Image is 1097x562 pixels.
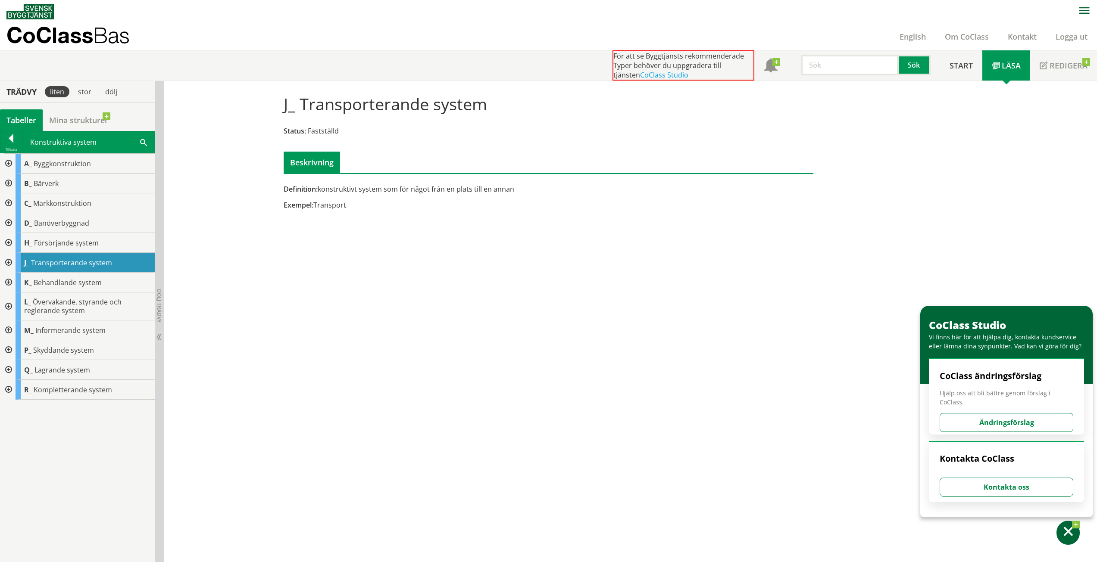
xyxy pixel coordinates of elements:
[284,184,318,194] span: Definition:
[24,385,32,394] span: R_
[34,365,90,375] span: Lagrande system
[284,152,340,173] div: Beskrivning
[34,179,59,188] span: Bärverk
[890,31,935,42] a: English
[100,86,122,97] div: dölj
[34,218,89,228] span: Banöverbyggnad
[284,200,313,210] span: Exempel:
[764,59,778,73] span: Notifikationer
[24,278,32,287] span: K_
[31,258,112,267] span: Transporterande system
[0,146,22,153] div: Tillbaka
[940,482,1073,492] a: Kontakta oss
[929,318,1006,332] span: CoClass Studio
[940,50,982,81] a: Start
[950,60,973,71] span: Start
[801,55,899,75] input: Sök
[6,30,130,40] p: CoClass
[935,31,998,42] a: Om CoClass
[73,86,97,97] div: stor
[2,87,41,96] div: Trädvy
[640,70,688,80] a: CoClass Studio
[940,388,1073,407] span: Hjälp oss att bli bättre genom förslag i CoClass.
[24,199,31,208] span: C_
[24,326,34,335] span: M_
[6,23,148,50] a: CoClassBas
[33,345,94,355] span: Skyddande system
[929,332,1088,351] div: Vi finns här för att hjälpa dig, kontakta kundservice eller lämna dina synpunkter. Vad kan vi gör...
[33,199,91,208] span: Markkonstruktion
[45,86,69,97] div: liten
[34,238,99,248] span: Försörjande system
[24,179,32,188] span: B_
[34,159,91,168] span: Byggkonstruktion
[24,297,122,315] span: Övervakande, styrande och reglerande system
[35,326,106,335] span: Informerande system
[24,365,33,375] span: Q_
[998,31,1046,42] a: Kontakt
[24,345,31,355] span: P_
[284,94,487,113] h1: J_ Transporterande system
[982,50,1030,81] a: Läsa
[24,297,31,307] span: L_
[34,278,102,287] span: Behandlande system
[22,131,155,153] div: Konstruktiva system
[34,385,112,394] span: Kompletterande system
[308,126,339,136] span: Fastställd
[899,55,931,75] button: Sök
[940,413,1073,432] button: Ändringsförslag
[6,4,54,19] img: Svensk Byggtjänst
[24,159,32,168] span: A_
[1002,60,1021,71] span: Läsa
[24,218,32,228] span: D_
[24,238,32,248] span: H_
[1046,31,1097,42] a: Logga ut
[93,22,130,48] span: Bas
[284,126,306,136] span: Status:
[1050,60,1088,71] span: Redigera
[1030,50,1097,81] a: Redigera
[140,137,147,146] span: Sök i tabellen
[940,478,1073,497] button: Kontakta oss
[24,258,29,267] span: J_
[284,184,632,194] div: konstruktivt system som för något från en plats till en annan
[156,289,163,323] span: Dölj trädvy
[940,453,1073,464] h4: Kontakta CoClass
[613,50,754,81] div: För att se Byggtjänsts rekommenderade Typer behöver du uppgradera till tjänsten
[940,370,1073,382] h4: CoClass ändringsförslag
[284,200,632,210] div: Transport
[43,109,115,131] a: Mina strukturer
